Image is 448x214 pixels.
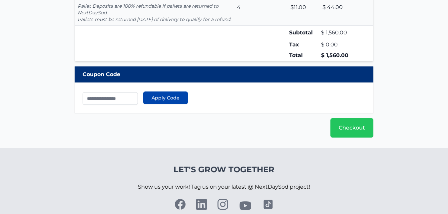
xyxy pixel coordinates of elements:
[320,26,360,40] td: $ 1,560.00
[143,91,188,104] button: Apply Code
[330,118,373,138] a: Checkout
[78,3,231,23] p: Pallet Deposits are 100% refundable if pallets are returned to NextDaySod. Pallets must be return...
[75,66,373,82] div: Coupon Code
[138,164,310,175] h4: Let's Grow Together
[152,94,180,101] span: Apply Code
[288,39,320,50] td: Tax
[288,26,320,40] td: Subtotal
[320,39,360,50] td: $ 0.00
[320,50,360,61] td: $ 1,560.00
[288,50,320,61] td: Total
[138,175,310,199] p: Show us your work! Tag us on your latest @ NextDaySod project!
